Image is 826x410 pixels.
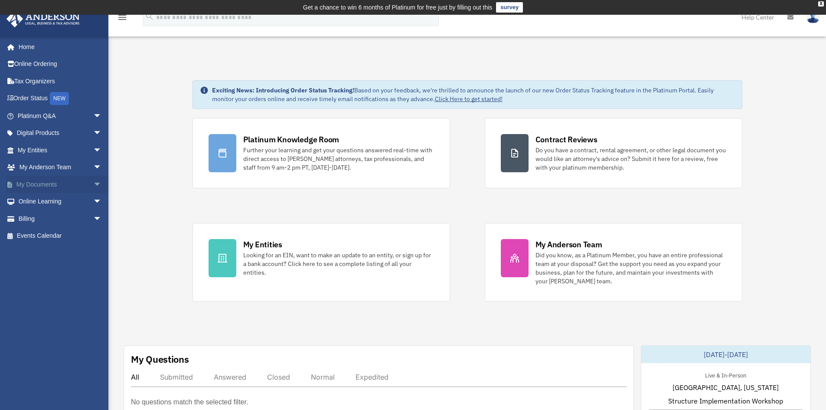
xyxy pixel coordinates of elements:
div: All [131,373,139,381]
a: Billingarrow_drop_down [6,210,115,227]
div: Do you have a contract, rental agreement, or other legal document you would like an attorney's ad... [535,146,726,172]
span: arrow_drop_down [93,107,111,125]
a: Home [6,38,111,56]
div: Submitted [160,373,193,381]
a: My Documentsarrow_drop_down [6,176,115,193]
span: arrow_drop_down [93,125,111,142]
a: My Entities Looking for an EIN, want to make an update to an entity, or sign up for a bank accoun... [193,223,450,302]
a: Contract Reviews Do you have a contract, rental agreement, or other legal document you would like... [485,118,742,188]
div: Did you know, as a Platinum Member, you have an entire professional team at your disposal? Get th... [535,251,726,285]
span: arrow_drop_down [93,210,111,228]
a: Order StatusNEW [6,90,115,108]
div: Expedited [356,373,389,381]
a: My Anderson Team Did you know, as a Platinum Member, you have an entire professional team at your... [485,223,742,302]
div: My Entities [243,239,282,250]
a: Tax Organizers [6,72,115,90]
div: Closed [267,373,290,381]
img: User Pic [806,11,819,23]
div: Contract Reviews [535,134,597,145]
div: Platinum Knowledge Room [243,134,340,145]
a: survey [496,2,523,13]
div: My Anderson Team [535,239,602,250]
span: arrow_drop_down [93,159,111,177]
a: Platinum Q&Aarrow_drop_down [6,107,115,125]
a: My Anderson Teamarrow_drop_down [6,159,115,176]
i: menu [117,12,127,23]
div: NEW [50,92,69,105]
div: Answered [214,373,246,381]
span: arrow_drop_down [93,176,111,194]
div: close [818,1,824,7]
i: search [145,12,154,21]
a: Click Here to get started! [435,95,503,103]
a: Online Learningarrow_drop_down [6,193,115,210]
a: menu [117,15,127,23]
span: [GEOGRAPHIC_DATA], [US_STATE] [673,382,779,393]
a: Digital Productsarrow_drop_down [6,125,115,142]
span: Structure Implementation Workshop [668,396,783,406]
span: arrow_drop_down [93,141,111,159]
div: Normal [311,373,335,381]
a: My Entitiesarrow_drop_down [6,141,115,159]
a: Platinum Knowledge Room Further your learning and get your questions answered real-time with dire... [193,118,450,188]
div: Live & In-Person [698,370,753,379]
div: My Questions [131,353,189,366]
div: Looking for an EIN, want to make an update to an entity, or sign up for a bank account? Click her... [243,251,434,277]
strong: Exciting News: Introducing Order Status Tracking! [212,86,354,94]
p: No questions match the selected filter. [131,396,248,408]
div: Based on your feedback, we're thrilled to announce the launch of our new Order Status Tracking fe... [212,86,735,103]
img: Anderson Advisors Platinum Portal [4,10,82,27]
a: Online Ordering [6,56,115,73]
div: Further your learning and get your questions answered real-time with direct access to [PERSON_NAM... [243,146,434,172]
span: arrow_drop_down [93,193,111,211]
div: [DATE]-[DATE] [641,346,810,363]
a: Events Calendar [6,227,115,245]
div: Get a chance to win 6 months of Platinum for free just by filling out this [303,2,493,13]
